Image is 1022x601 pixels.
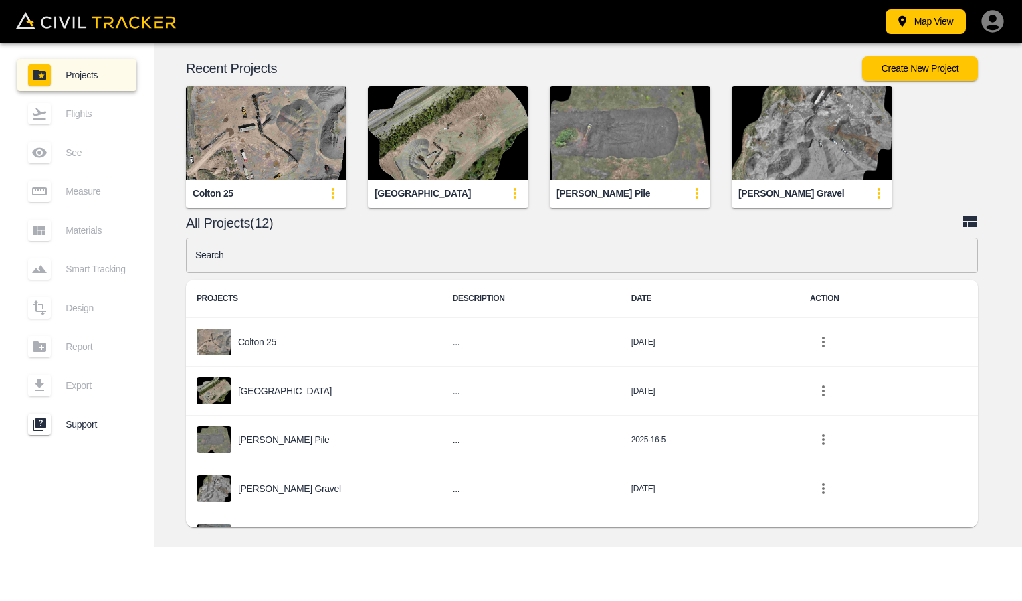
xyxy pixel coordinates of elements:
[186,86,346,180] img: Colton 25
[799,280,978,318] th: ACTION
[375,187,471,200] div: [GEOGRAPHIC_DATA]
[453,481,610,497] h6: ...
[865,180,892,207] button: update-card-details
[16,12,176,29] img: Civil Tracker
[197,475,231,502] img: project-image
[556,187,650,200] div: [PERSON_NAME] pile
[738,187,844,200] div: [PERSON_NAME] gravel
[238,434,329,445] p: [PERSON_NAME] pile
[238,483,341,494] p: [PERSON_NAME] gravel
[621,367,799,416] td: [DATE]
[238,337,276,347] p: Colton 25
[238,385,332,396] p: [GEOGRAPHIC_DATA]
[621,280,799,318] th: DATE
[621,416,799,464] td: 2025-16-5
[66,70,126,80] span: Projects
[186,63,862,74] p: Recent Projects
[453,334,610,351] h6: ...
[453,383,610,400] h6: ...
[197,377,231,404] img: project-image
[320,180,346,207] button: update-card-details
[442,280,621,318] th: DESCRIPTION
[862,56,978,81] button: Create New Project
[621,318,799,367] td: [DATE]
[368,86,528,180] img: West Glacier
[550,86,710,180] img: Millings pile
[17,59,136,91] a: Projects
[684,180,710,207] button: update-card-details
[66,419,126,430] span: Support
[886,9,966,34] button: Map View
[453,432,610,448] h6: ...
[732,86,892,180] img: Condon gravel
[197,329,231,355] img: project-image
[502,180,528,207] button: update-card-details
[621,464,799,513] td: [DATE]
[17,408,136,440] a: Support
[197,426,231,453] img: project-image
[186,280,442,318] th: PROJECTS
[193,187,233,200] div: Colton 25
[621,513,799,562] td: [DATE]
[186,218,962,228] p: All Projects(12)
[197,524,231,551] img: project-image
